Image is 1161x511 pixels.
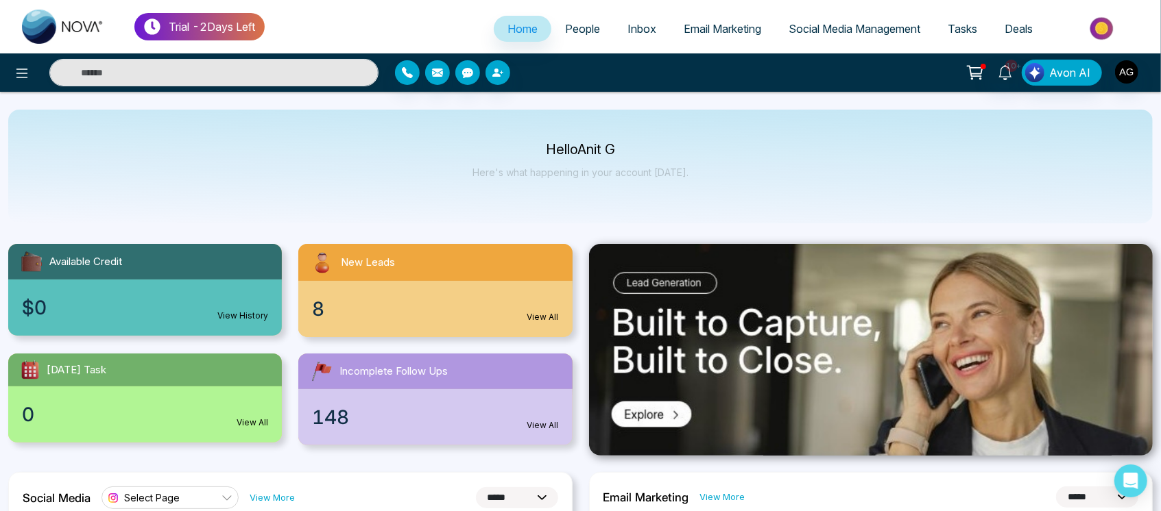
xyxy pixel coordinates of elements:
[684,22,761,36] span: Email Marketing
[1005,60,1018,72] span: 10+
[789,22,920,36] span: Social Media Management
[1022,60,1102,86] button: Avon AI
[627,22,656,36] span: Inbox
[700,490,745,503] a: View More
[47,362,106,378] span: [DATE] Task
[934,16,991,42] a: Tasks
[312,295,324,323] span: 8
[775,16,934,42] a: Social Media Management
[1053,13,1153,44] img: Market-place.gif
[670,16,775,42] a: Email Marketing
[527,311,559,323] a: View All
[106,491,120,505] img: instagram
[565,22,600,36] span: People
[1025,63,1044,82] img: Lead Flow
[948,22,977,36] span: Tasks
[124,491,180,504] span: Select Page
[309,359,334,384] img: followUps.svg
[472,166,689,178] p: Here's what happening in your account [DATE].
[991,16,1046,42] a: Deals
[169,18,255,35] p: Trial - 2 Days Left
[589,244,1153,456] img: .
[1005,22,1033,36] span: Deals
[19,359,41,381] img: todayTask.svg
[22,293,47,322] span: $0
[507,22,538,36] span: Home
[217,310,268,322] a: View History
[551,16,614,42] a: People
[23,491,91,505] h2: Social Media
[309,249,335,275] img: newLeads.svg
[1115,60,1138,84] img: User Avatar
[472,144,689,155] p: Hello Anit G
[339,364,448,379] span: Incomplete Follow Ups
[494,16,551,42] a: Home
[1049,64,1090,81] span: Avon AI
[614,16,670,42] a: Inbox
[19,249,44,274] img: availableCredit.svg
[49,254,122,270] span: Available Credit
[290,353,580,445] a: Incomplete Follow Ups148View All
[312,403,349,432] span: 148
[237,416,268,429] a: View All
[527,419,559,432] a: View All
[22,10,104,44] img: Nova CRM Logo
[341,255,395,271] span: New Leads
[603,490,689,504] h2: Email Marketing
[22,400,34,429] span: 0
[290,244,580,337] a: New Leads8View All
[250,491,295,504] a: View More
[989,60,1022,84] a: 10+
[1114,464,1147,497] div: Open Intercom Messenger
